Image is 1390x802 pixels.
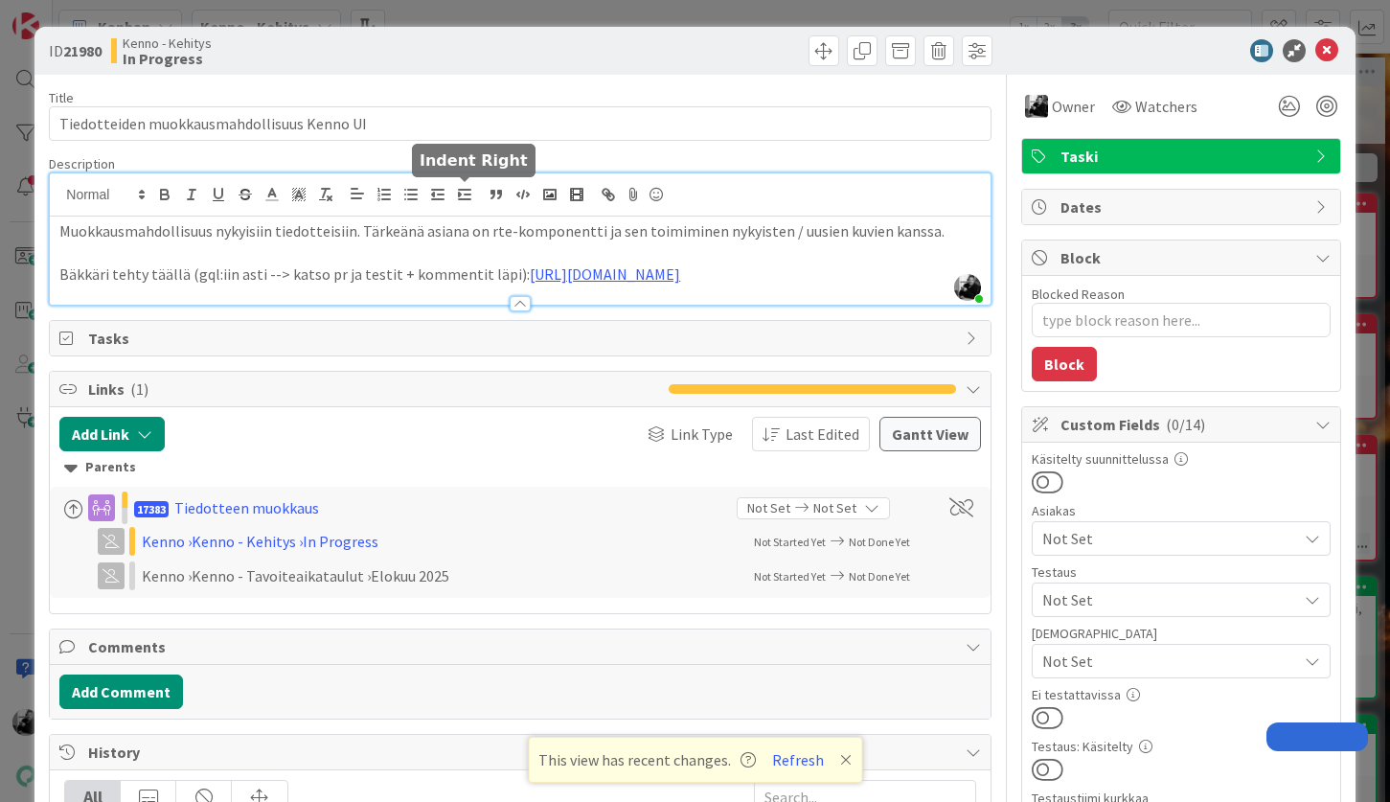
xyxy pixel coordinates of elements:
p: Bäkkäri tehty täällä (gql:iin asti --> katso pr ja testit + kommentit läpi): [59,264,980,286]
span: ( 1 ) [130,379,148,399]
span: Watchers [1135,95,1197,118]
span: Not Done Yet [849,569,910,584]
span: Not Set [1042,650,1297,673]
span: This view has recent changes. [538,748,756,771]
span: Not Done Yet [849,535,910,549]
span: Not Started Yet [754,535,826,549]
div: Ei testattavissa [1032,688,1331,701]
span: History [88,741,955,764]
span: Not Set [1042,527,1297,550]
span: Taski [1060,145,1306,168]
div: Parents [64,457,975,478]
span: Kenno - Kehitys [123,35,212,51]
span: Last Edited [786,423,859,446]
span: Link Type [671,423,733,446]
span: Owner [1052,95,1095,118]
input: type card name here... [49,106,991,141]
label: Blocked Reason [1032,286,1125,303]
span: Tasks [88,327,955,350]
button: Add Link [59,417,165,451]
span: 17383 [134,501,169,517]
span: Dates [1060,195,1306,218]
b: 21980 [63,41,102,60]
button: Gantt View [879,417,981,451]
span: Not Set [1042,588,1297,611]
div: Testaus [1032,565,1331,579]
div: Testaus: Käsitelty [1032,740,1331,753]
span: Description [49,155,115,172]
span: Custom Fields [1060,413,1306,436]
span: Comments [88,635,955,658]
button: Add Comment [59,675,183,709]
span: ID [49,39,102,62]
span: ( 0/14 ) [1166,415,1205,434]
div: [DEMOGRAPHIC_DATA] [1032,627,1331,640]
span: Not Set [747,498,790,518]
button: Block [1032,347,1097,381]
b: In Progress [123,51,212,66]
a: [URL][DOMAIN_NAME] [530,264,680,284]
div: Asiakas [1032,504,1331,517]
h5: Indent Right [420,151,528,170]
span: Links [88,378,658,401]
span: Not Started Yet [754,569,826,584]
span: Not Set [813,498,856,518]
div: Kenno › Kenno - Tavoiteaikataulut › Elokuu 2025 [142,564,640,587]
span: Block [1060,246,1306,269]
img: owX6Yn8Gtf0HfL41GjgUujKB69pzPBlN.jpeg [954,274,981,301]
div: Tiedotteen muokkaus [174,496,319,519]
div: Käsitelty suunnittelussa [1032,452,1331,466]
button: Last Edited [752,417,870,451]
img: KM [1025,95,1048,118]
p: Muokkausmahdollisuus nykyisiin tiedotteisiin. Tärkeänä asiana on rte-komponentti ja sen toimimine... [59,220,980,242]
button: Refresh [765,747,831,772]
div: Kenno › Kenno - Kehitys › In Progress [142,530,640,553]
label: Title [49,89,74,106]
